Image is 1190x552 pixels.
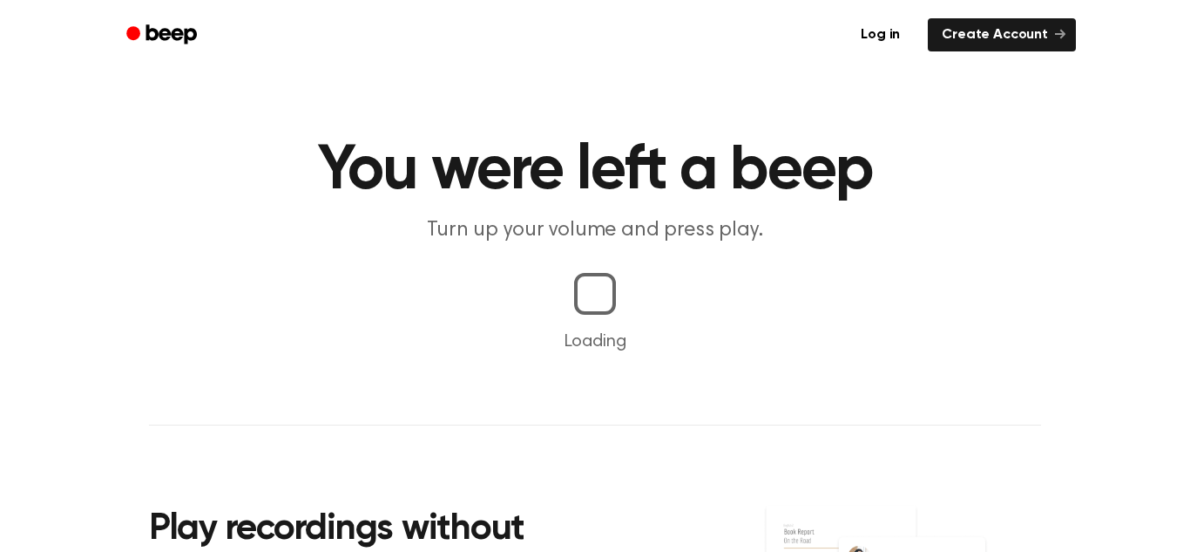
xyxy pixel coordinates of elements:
a: Log in [843,15,917,55]
h1: You were left a beep [149,140,1041,202]
p: Loading [21,329,1169,355]
p: Turn up your volume and press play. [260,216,930,245]
a: Beep [114,18,213,52]
a: Create Account [928,18,1076,51]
